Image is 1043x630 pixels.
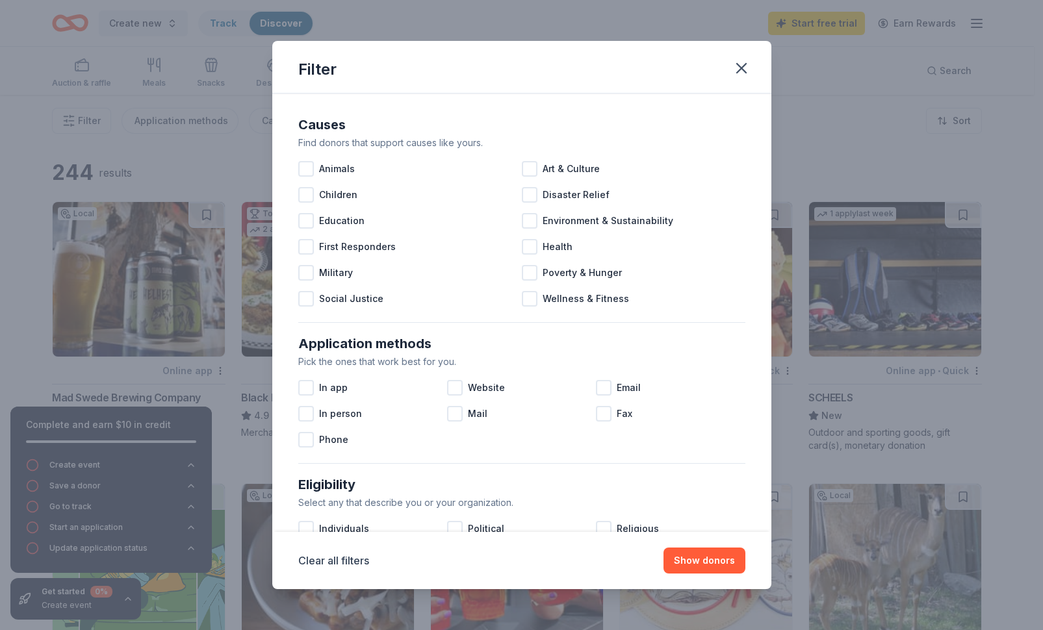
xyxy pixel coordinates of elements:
[617,521,659,536] span: Religious
[298,474,745,495] div: Eligibility
[468,406,487,422] span: Mail
[319,521,369,536] span: Individuals
[298,495,745,510] div: Select any that describe you or your organization.
[319,380,348,396] span: In app
[663,548,745,573] button: Show donors
[298,553,369,568] button: Clear all filters
[319,187,357,203] span: Children
[468,521,504,536] span: Political
[298,333,745,354] div: Application methods
[617,380,641,396] span: Email
[298,59,337,80] div: Filter
[543,265,622,281] span: Poverty & Hunger
[617,406,632,422] span: Fax
[543,187,610,203] span: Disaster Relief
[298,135,745,151] div: Find donors that support causes like yours.
[543,239,573,255] span: Health
[319,291,383,307] span: Social Justice
[543,291,629,307] span: Wellness & Fitness
[319,432,348,447] span: Phone
[319,213,365,229] span: Education
[468,380,505,396] span: Website
[319,265,353,281] span: Military
[298,114,745,135] div: Causes
[319,239,396,255] span: First Responders
[543,161,600,177] span: Art & Culture
[543,213,673,229] span: Environment & Sustainability
[298,354,745,370] div: Pick the ones that work best for you.
[319,161,355,177] span: Animals
[319,406,362,422] span: In person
